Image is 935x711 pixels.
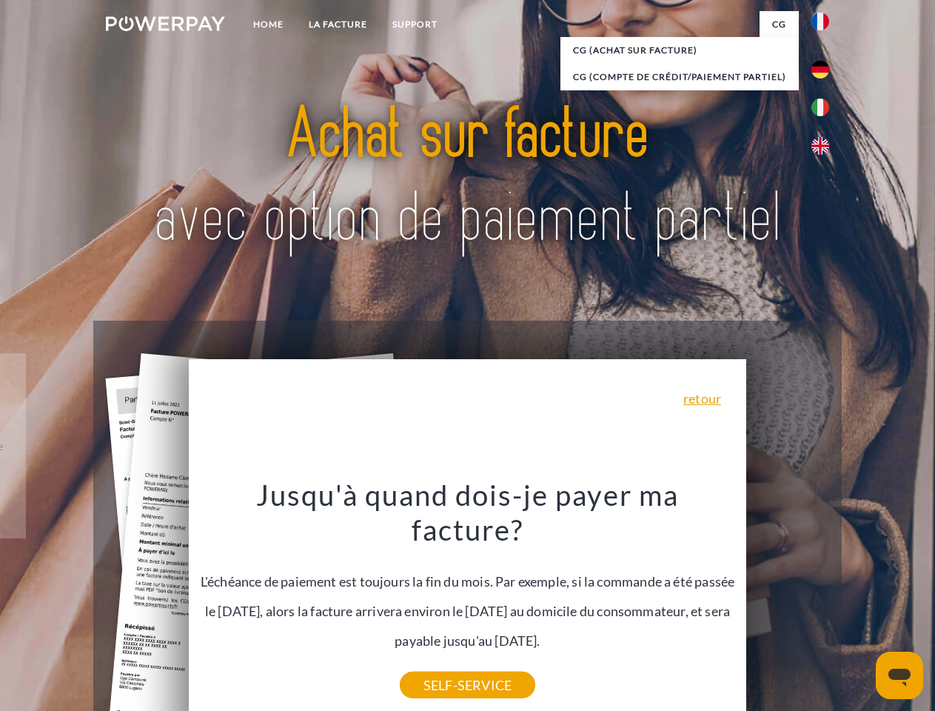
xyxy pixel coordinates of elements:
[811,13,829,30] img: fr
[141,71,794,284] img: title-powerpay_fr.svg
[876,652,923,699] iframe: Bouton de lancement de la fenêtre de messagerie
[198,477,738,685] div: L'échéance de paiement est toujours la fin du mois. Par exemple, si la commande a été passée le [...
[760,11,799,38] a: CG
[683,392,721,405] a: retour
[380,11,450,38] a: Support
[106,16,225,31] img: logo-powerpay-white.svg
[560,37,799,64] a: CG (achat sur facture)
[296,11,380,38] a: LA FACTURE
[198,477,738,548] h3: Jusqu'à quand dois-je payer ma facture?
[560,64,799,90] a: CG (Compte de crédit/paiement partiel)
[811,61,829,79] img: de
[241,11,296,38] a: Home
[811,137,829,155] img: en
[811,99,829,116] img: it
[400,672,535,698] a: SELF-SERVICE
